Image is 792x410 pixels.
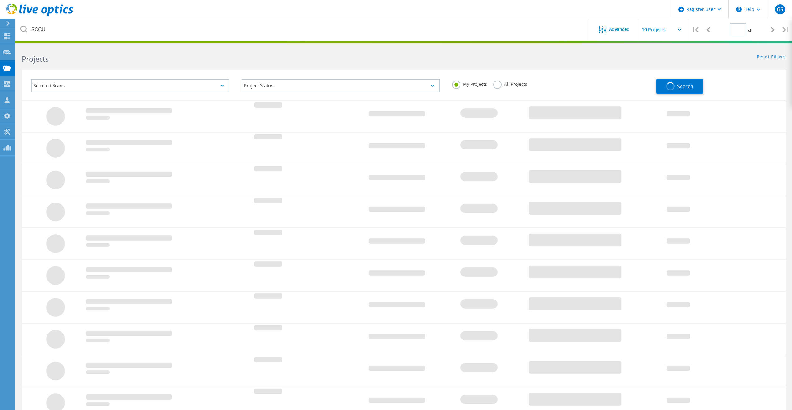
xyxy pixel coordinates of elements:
div: | [779,19,792,41]
div: Project Status [242,79,440,92]
svg: \n [736,7,742,12]
input: Search projects by name, owner, ID, company, etc [16,19,589,41]
label: All Projects [493,81,527,86]
b: Projects [22,54,49,64]
span: Search [677,83,693,90]
div: | [689,19,702,41]
a: Live Optics Dashboard [6,13,73,17]
div: Selected Scans [31,79,229,92]
button: Search [656,79,703,94]
label: My Projects [452,81,487,86]
span: GS [777,7,783,12]
span: Advanced [609,27,630,32]
span: of [748,27,751,33]
a: Reset Filters [757,55,786,60]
